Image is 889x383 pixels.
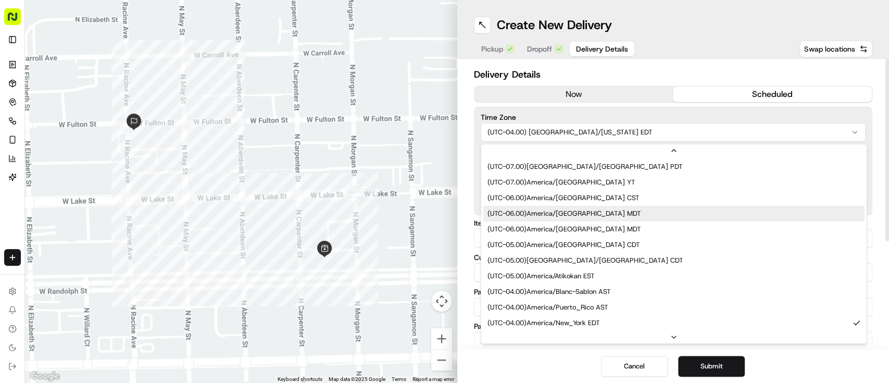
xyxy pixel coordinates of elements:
p: Welcome 👋 [10,42,190,58]
input: Got a question? Start typing here... [27,67,187,78]
span: ( UTC-07.00 ) America/[GEOGRAPHIC_DATA] YT [487,178,635,187]
span: API Documentation [98,151,167,162]
span: ( UTC-06.00 ) America/[GEOGRAPHIC_DATA] CST [487,193,640,203]
span: ( UTC-04.00 ) America/New_York EDT [487,318,600,328]
span: Knowledge Base [21,151,80,162]
span: ( UTC-07.00 ) [GEOGRAPHIC_DATA]/[GEOGRAPHIC_DATA] PDT [487,162,683,171]
span: ( UTC-05.00 ) America/Atikokan EST [487,271,595,281]
a: Powered byPylon [73,176,126,184]
span: ( UTC-04.00 ) America/Blanc-Sablon AST [487,287,611,296]
button: Start new chat [177,103,190,115]
div: Start new chat [35,100,171,110]
span: ( UTC-06.00 ) America/[GEOGRAPHIC_DATA] MDT [487,225,641,234]
img: 1736555255976-a54dd68f-1ca7-489b-9aae-adbdc363a1c4 [10,100,29,118]
span: ( UTC-06.00 ) America/[GEOGRAPHIC_DATA] MDT [487,209,641,218]
span: Pylon [104,177,126,184]
span: ( UTC-05.00 ) America/[GEOGRAPHIC_DATA] CDT [487,240,640,250]
span: ( UTC-04.00 ) America/Puerto_Rico AST [487,303,608,312]
a: 📗Knowledge Base [6,147,84,166]
img: Nash [10,10,31,31]
span: ( UTC-05.00 ) [GEOGRAPHIC_DATA]/[GEOGRAPHIC_DATA] CDT [487,256,683,265]
div: 💻 [88,152,96,160]
div: 📗 [10,152,19,160]
div: We're available if you need us! [35,110,132,118]
a: 💻API Documentation [84,147,171,166]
